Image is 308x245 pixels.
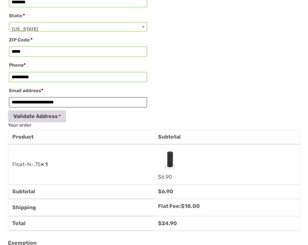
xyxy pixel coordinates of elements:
[8,122,300,128] h3: Your order
[41,161,48,167] strong: × 1
[9,22,147,31] span: State
[158,174,161,180] span: $
[8,199,154,216] th: Shipping
[9,61,147,70] label: Phone
[181,203,185,209] span: $
[9,86,147,95] label: Email address
[158,220,162,226] span: $
[8,216,154,231] th: Total
[158,203,200,209] label: Flat Fee:
[158,174,172,180] bdi: 6.90
[181,203,200,209] bdi: 18.00
[154,130,300,144] th: Subtotal
[9,11,147,21] label: State
[158,188,162,195] span: $
[158,188,173,195] bdi: 6.90
[8,144,154,184] td: Float-N-.75
[9,35,147,45] label: ZIP Code
[8,110,66,122] button: Validate Address
[8,130,154,144] th: Product
[158,148,181,171] img: Float-N
[158,220,177,226] bdi: 24.90
[8,184,154,199] th: Subtotal
[9,23,147,36] span: Oregon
